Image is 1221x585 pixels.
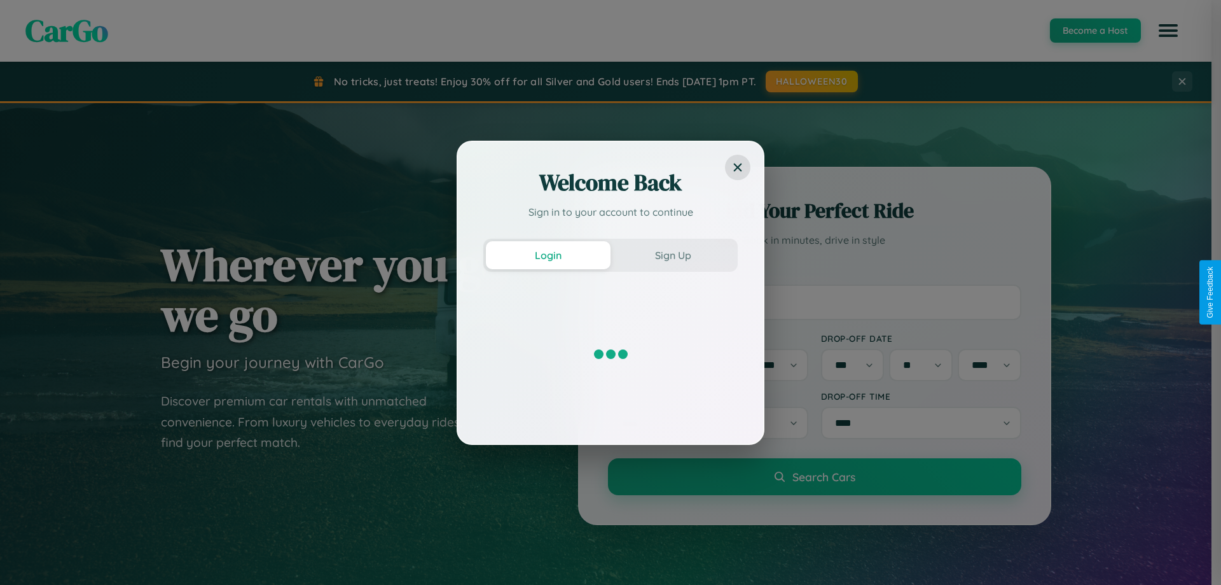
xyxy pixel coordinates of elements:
h2: Welcome Back [483,167,738,198]
p: Sign in to your account to continue [483,204,738,220]
div: Give Feedback [1206,267,1215,318]
button: Login [486,241,610,269]
iframe: Intercom live chat [13,542,43,572]
button: Sign Up [610,241,735,269]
